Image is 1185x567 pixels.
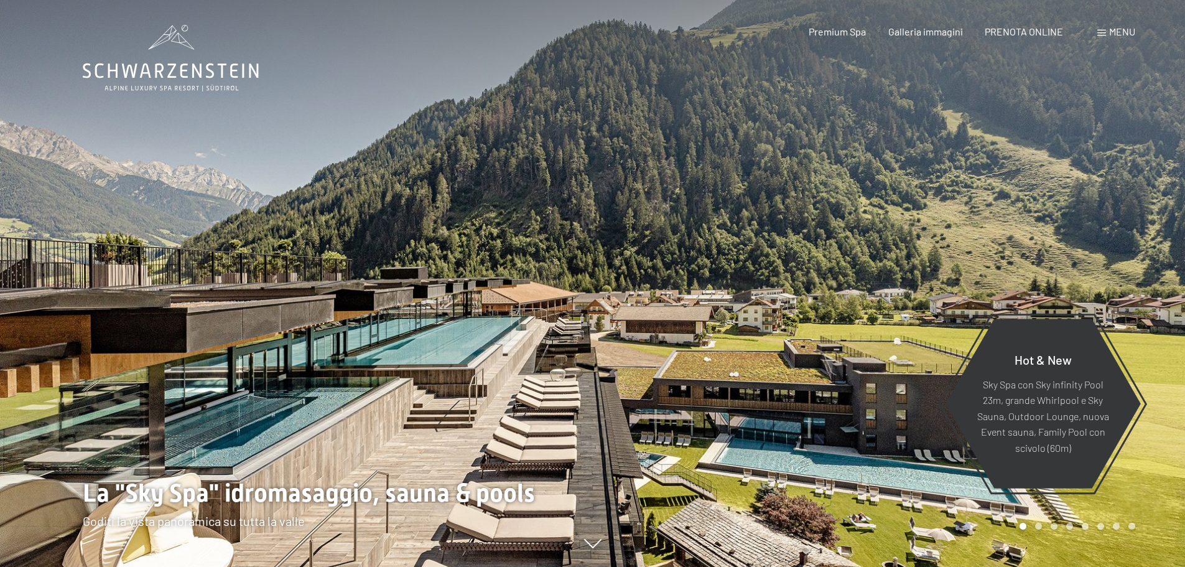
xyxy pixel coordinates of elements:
div: Carousel Page 7 [1113,523,1120,530]
div: Carousel Page 5 [1082,523,1089,530]
span: Menu [1109,26,1135,37]
div: Carousel Page 6 [1097,523,1104,530]
a: PRENOTA ONLINE [985,26,1063,37]
div: Carousel Page 2 [1035,523,1042,530]
p: Sky Spa con Sky infinity Pool 23m, grande Whirlpool e Sky Sauna, Outdoor Lounge, nuova Event saun... [975,376,1110,456]
a: Galleria immagini [888,26,963,37]
div: Carousel Pagination [1015,523,1135,530]
span: Hot & New [1015,352,1072,367]
div: Carousel Page 8 [1128,523,1135,530]
div: Carousel Page 4 [1066,523,1073,530]
div: Carousel Page 3 [1051,523,1057,530]
a: Hot & New Sky Spa con Sky infinity Pool 23m, grande Whirlpool e Sky Sauna, Outdoor Lounge, nuova ... [944,318,1141,489]
div: Carousel Page 1 (Current Slide) [1020,523,1026,530]
a: Premium Spa [809,26,866,37]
